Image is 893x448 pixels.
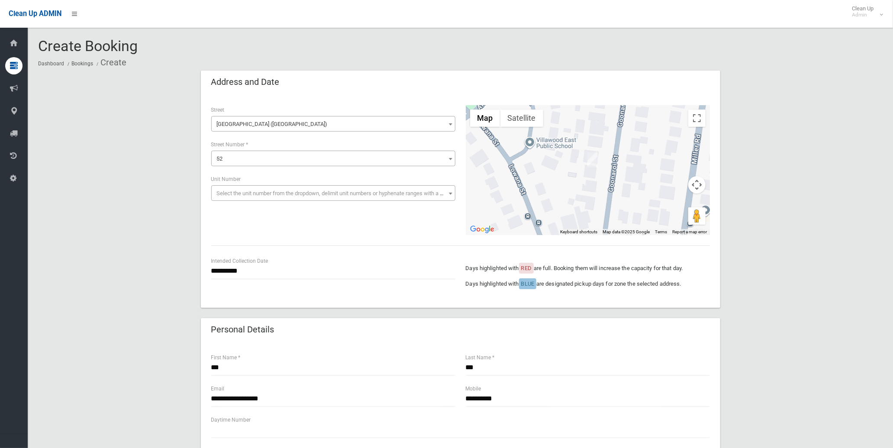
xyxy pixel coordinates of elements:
span: 52 [217,155,223,162]
span: RED [521,265,532,271]
span: 52 [211,151,455,166]
a: Bookings [71,61,93,67]
p: Days highlighted with are designated pickup days for zone the selected address. [466,279,710,289]
button: Drag Pegman onto the map to open Street View [688,207,706,225]
span: Map data ©2025 Google [603,229,650,234]
span: Clean Up ADMIN [9,10,61,18]
button: Show satellite imagery [500,110,543,127]
a: Dashboard [38,61,64,67]
div: 52 Goonaroi Street, VILLAWOOD NSW 2163 [587,152,598,167]
span: Goonaroi Street (VILLAWOOD 2163) [213,118,453,130]
li: Create [94,55,126,71]
a: Open this area in Google Maps (opens a new window) [468,224,496,235]
button: Keyboard shortcuts [561,229,598,235]
img: Google [468,224,496,235]
header: Personal Details [201,321,285,338]
small: Admin [852,12,874,18]
button: Map camera controls [688,176,706,193]
button: Toggle fullscreen view [688,110,706,127]
header: Address and Date [201,74,290,90]
span: Create Booking [38,37,138,55]
p: Days highlighted with are full. Booking them will increase the capacity for that day. [466,263,710,274]
a: Terms (opens in new tab) [655,229,667,234]
span: Clean Up [848,5,882,18]
button: Show street map [470,110,500,127]
a: Report a map error [673,229,707,234]
span: BLUE [521,280,534,287]
span: Select the unit number from the dropdown, delimit unit numbers or hyphenate ranges with a comma [217,190,459,197]
span: Goonaroi Street (VILLAWOOD 2163) [211,116,455,132]
span: 52 [213,153,453,165]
